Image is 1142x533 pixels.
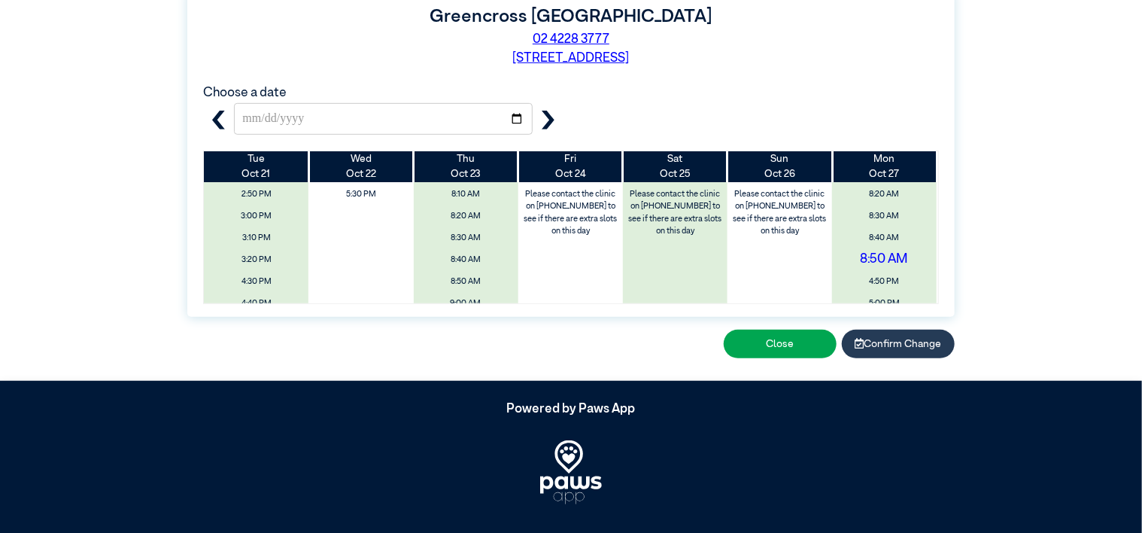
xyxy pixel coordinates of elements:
span: 4:40 PM [208,294,304,313]
button: Confirm Change [842,330,955,358]
h5: Powered by Paws App [187,402,955,417]
span: 5:30 PM [313,185,409,204]
span: 3:20 PM [208,251,304,270]
label: Please contact the clinic on [PHONE_NUMBER] to see if there are extra slots on this day [624,185,727,241]
label: Greencross [GEOGRAPHIC_DATA] [430,8,712,26]
span: 8:30 AM [418,229,513,248]
span: 8:10 AM [418,185,513,204]
span: 8:20 AM [837,185,932,204]
label: Please contact the clinic on [PHONE_NUMBER] to see if there are extra slots on this day [729,185,831,241]
th: Oct 25 [623,151,727,182]
span: 8:20 AM [418,207,513,226]
a: 02 4228 3777 [533,33,609,46]
span: 8:50 AM [418,273,513,291]
th: Oct 22 [308,151,413,182]
span: 3:10 PM [208,229,304,248]
span: 8:30 AM [837,207,932,226]
span: 5:00 PM [837,294,932,313]
label: Choose a date [203,87,287,99]
label: Please contact the clinic on [PHONE_NUMBER] to see if there are extra slots on this day [519,185,621,241]
button: Close [724,330,837,358]
span: 8:50 AM [808,245,961,276]
th: Oct 24 [518,151,623,182]
span: 3:00 PM [208,207,304,226]
a: [STREET_ADDRESS] [513,52,630,65]
span: 2:50 PM [208,185,304,204]
span: 9:00 AM [418,294,513,313]
th: Oct 26 [727,151,832,182]
span: 4:30 PM [208,273,304,291]
span: 4:50 PM [837,273,932,291]
span: 8:40 AM [837,229,932,248]
th: Oct 21 [204,151,308,182]
th: Oct 27 [832,151,937,182]
img: PawsApp [540,440,602,504]
th: Oct 23 [414,151,518,182]
span: 8:40 AM [418,251,513,270]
